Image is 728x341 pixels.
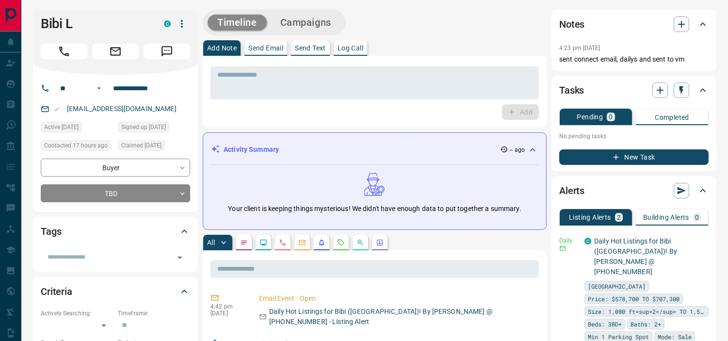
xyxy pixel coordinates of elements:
div: Alerts [559,179,709,202]
p: Pending [577,114,603,120]
span: Active [DATE] [44,122,79,132]
svg: Agent Actions [376,239,384,246]
p: 0 [609,114,613,120]
span: Size: 1,080 ft<sup>2</sup> TO 1,538 ft<sup>2</sup> [588,307,705,316]
svg: Notes [240,239,248,246]
h2: Tags [41,224,61,239]
svg: Emails [298,239,306,246]
p: Completed [655,114,689,121]
div: TBD [41,184,190,202]
span: Beds: 3BD+ [588,319,622,329]
span: Call [41,44,87,59]
h2: Alerts [559,183,584,198]
p: Activity Summary [224,145,279,155]
h1: Bibi L [41,16,149,32]
p: [DATE] [210,310,244,317]
svg: Calls [279,239,287,246]
p: Email Event - Open [259,293,535,304]
p: All [207,239,215,246]
button: Timeline [208,15,267,31]
p: Daily Hot Listings for Bibi ([GEOGRAPHIC_DATA])! By [PERSON_NAME] @ [PHONE_NUMBER] - Listing Alert [269,307,535,327]
p: -- ago [510,146,525,154]
a: Daily Hot Listings for Bibi ([GEOGRAPHIC_DATA])! By [PERSON_NAME] @ [PHONE_NUMBER] [594,237,677,276]
p: 0 [695,214,699,221]
p: 4:42 pm [210,303,244,310]
button: Open [173,251,187,264]
div: Buyer [41,159,190,177]
div: Notes [559,13,709,36]
span: Contacted 17 hours ago [44,141,108,150]
button: Campaigns [271,15,341,31]
p: No pending tasks [559,129,709,144]
a: [EMAIL_ADDRESS][DOMAIN_NAME] [67,105,177,113]
div: Activity Summary-- ago [211,141,538,159]
span: Claimed [DATE] [121,141,162,150]
p: Add Note [207,45,237,51]
p: Send Text [295,45,326,51]
div: Sat Apr 13 2024 [41,122,113,135]
div: Tue Oct 14 2025 [41,140,113,154]
button: Open [93,82,105,94]
h2: Tasks [559,82,584,98]
p: Timeframe: [118,309,190,318]
h2: Notes [559,16,584,32]
p: Listing Alerts [569,214,611,221]
p: Your client is keeping things mysterious! We didn't have enough data to put together a summary. [228,204,521,214]
p: Send Email [248,45,283,51]
span: Baths: 2+ [631,319,661,329]
p: Log Call [338,45,363,51]
span: Message [144,44,190,59]
svg: Listing Alerts [318,239,325,246]
p: sent connect email, dailys and sent to vm [559,54,709,65]
p: Building Alerts [643,214,689,221]
svg: Opportunities [356,239,364,246]
div: Sat Apr 13 2024 [118,140,190,154]
span: [GEOGRAPHIC_DATA] [588,281,646,291]
span: Signed up [DATE] [121,122,166,132]
svg: Email Valid [53,106,60,113]
button: New Task [559,149,709,165]
svg: Lead Browsing Activity [259,239,267,246]
div: condos.ca [164,20,171,27]
svg: Requests [337,239,345,246]
p: 2 [617,214,621,221]
div: condos.ca [584,238,591,244]
p: Daily [559,236,579,245]
svg: Email [559,245,566,252]
span: Email [92,44,139,59]
span: Price: $578,700 TO $707,300 [588,294,679,304]
p: 4:23 pm [DATE] [559,45,600,51]
p: Actively Searching: [41,309,113,318]
div: Criteria [41,280,190,303]
div: Tags [41,220,190,243]
div: Tasks [559,79,709,102]
h2: Criteria [41,284,72,299]
div: Sat Apr 13 2024 [118,122,190,135]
